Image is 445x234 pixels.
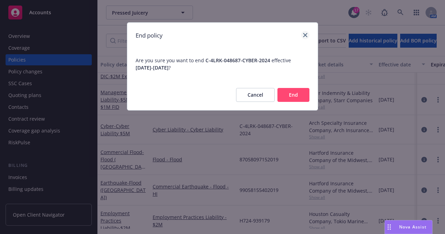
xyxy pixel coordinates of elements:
a: close [301,31,309,39]
button: Cancel [236,88,275,102]
button: End [277,88,309,102]
span: Nova Assist [399,224,427,230]
span: [DATE] - [DATE] [136,64,169,71]
span: C-4LRK-048687-CYBER-2024 [205,57,270,64]
div: Drag to move [385,220,394,234]
button: Nova Assist [385,220,432,234]
span: Are you sure you want to end effective ? [127,48,318,80]
h1: End policy [136,31,163,40]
